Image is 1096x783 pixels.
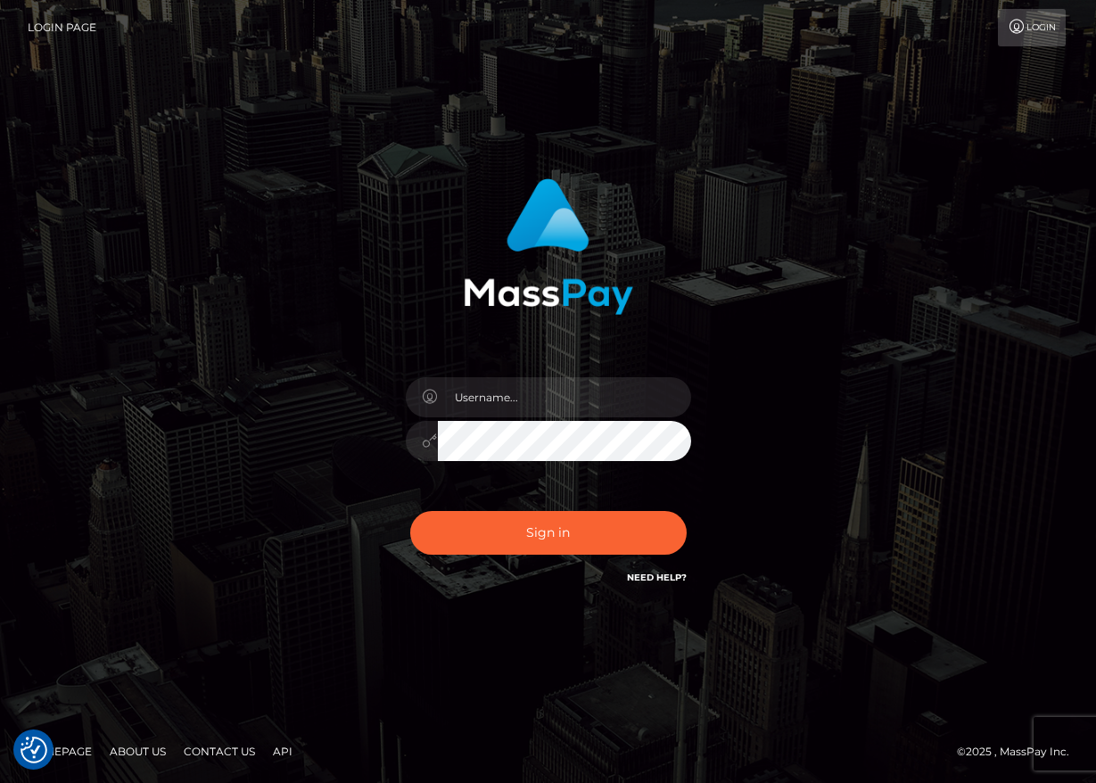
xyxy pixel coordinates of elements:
[28,9,96,46] a: Login Page
[627,572,687,583] a: Need Help?
[21,737,47,763] button: Consent Preferences
[410,511,687,555] button: Sign in
[957,742,1083,762] div: © 2025 , MassPay Inc.
[21,737,47,763] img: Revisit consent button
[998,9,1066,46] a: Login
[177,738,262,765] a: Contact Us
[438,377,691,417] input: Username...
[266,738,300,765] a: API
[103,738,173,765] a: About Us
[464,178,633,315] img: MassPay Login
[20,738,99,765] a: Homepage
